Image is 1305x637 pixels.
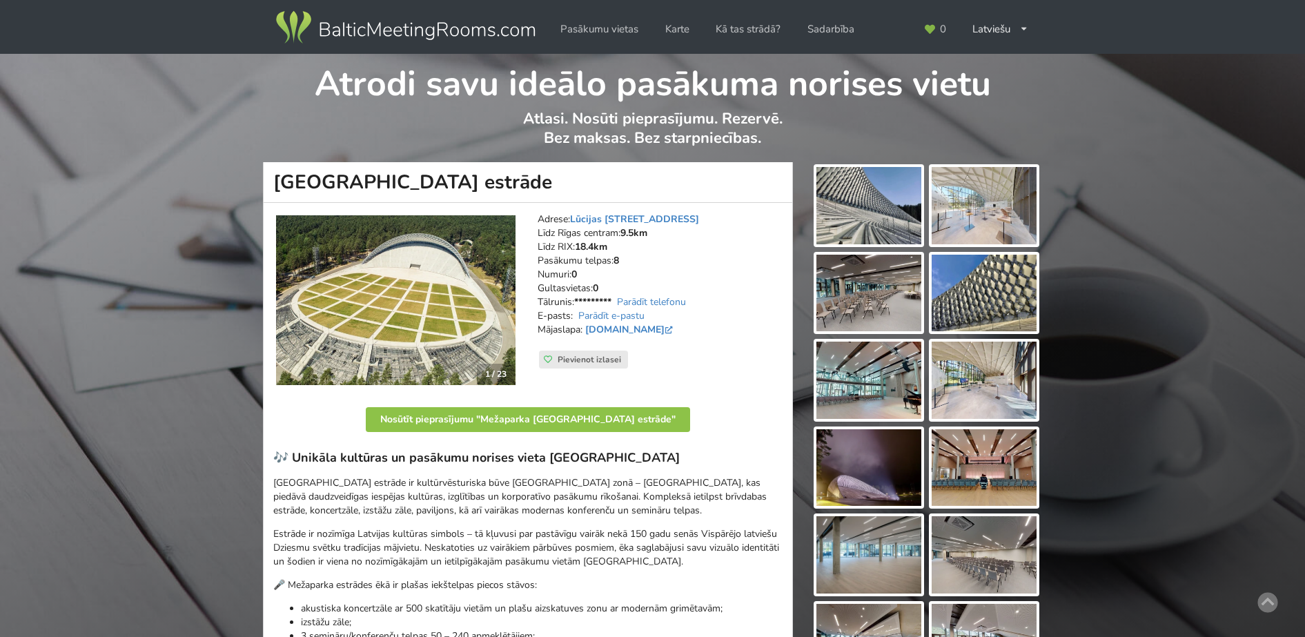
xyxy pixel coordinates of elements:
[276,215,516,385] img: Koncertzāle | Rīga | Mežaparka Lielā estrāde
[273,8,538,47] img: Baltic Meeting Rooms
[593,282,598,295] strong: 0
[798,16,864,43] a: Sadarbība
[940,24,946,35] span: 0
[585,323,676,336] a: [DOMAIN_NAME]
[932,255,1037,332] img: Mežaparka Lielā estrāde | Rīga | Pasākumu vieta - galerijas bilde
[617,295,686,308] a: Parādīt telefonu
[932,342,1037,419] img: Mežaparka Lielā estrāde | Rīga | Pasākumu vieta - galerijas bilde
[273,527,783,569] p: Estrāde ir nozīmīga Latvijas kultūras simbols – tā kļuvusi par pastāvīgu vairāk nekā 150 gadu sen...
[477,364,515,384] div: 1 / 23
[932,516,1037,594] img: Mežaparka Lielā estrāde | Rīga | Pasākumu vieta - galerijas bilde
[558,354,621,365] span: Pievienot izlasei
[706,16,790,43] a: Kā tas strādā?
[570,213,699,226] a: Lūcijas [STREET_ADDRESS]
[614,254,619,267] strong: 8
[538,213,783,351] address: Adrese: Līdz Rīgas centram: Līdz RIX: Pasākumu telpas: Numuri: Gultasvietas: Tālrunis: E-pasts: M...
[571,268,577,281] strong: 0
[263,162,793,203] h1: [GEOGRAPHIC_DATA] estrāde
[276,215,516,385] a: Koncertzāle | Rīga | Mežaparka Lielā estrāde 1 / 23
[816,342,921,419] img: Mežaparka Lielā estrāde | Rīga | Pasākumu vieta - galerijas bilde
[932,167,1037,244] img: Mežaparka Lielā estrāde | Rīga | Pasākumu vieta - galerijas bilde
[963,16,1038,43] div: Latviešu
[816,167,921,244] img: Mežaparka Lielā estrāde | Rīga | Pasākumu vieta - galerijas bilde
[551,16,648,43] a: Pasākumu vietas
[366,407,690,432] button: Nosūtīt pieprasījumu "Mežaparka [GEOGRAPHIC_DATA] estrāde"
[575,240,607,253] strong: 18.4km
[816,516,921,594] img: Mežaparka Lielā estrāde | Rīga | Pasākumu vieta - galerijas bilde
[301,616,783,629] li: izstāžu zāle;
[932,429,1037,507] img: Mežaparka Lielā estrāde | Rīga | Pasākumu vieta - galerijas bilde
[816,255,921,332] img: Mežaparka Lielā estrāde | Rīga | Pasākumu vieta - galerijas bilde
[620,226,647,239] strong: 9.5km
[816,429,921,507] img: Mežaparka Lielā estrāde | Rīga | Pasākumu vieta - galerijas bilde
[264,109,1041,162] p: Atlasi. Nosūti pieprasījumu. Rezervē. Bez maksas. Bez starpniecības.
[273,578,783,592] p: 🎤 Mežaparka estrādes ēkā ir plašas iekštelpas piecos stāvos:
[301,602,783,616] li: akustiska koncertzāle ar 500 skatītāju vietām un plašu aizskatuves zonu ar modernām grimētavām;
[578,309,645,322] a: Parādīt e-pastu
[273,450,783,466] h3: 🎶 Unikāla kultūras un pasākumu norises vieta [GEOGRAPHIC_DATA]
[264,54,1041,106] h1: Atrodi savu ideālo pasākuma norises vietu
[656,16,699,43] a: Karte
[273,476,783,518] p: [GEOGRAPHIC_DATA] estrāde ir kultūrvēsturiska būve [GEOGRAPHIC_DATA] zonā – [GEOGRAPHIC_DATA], ka...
